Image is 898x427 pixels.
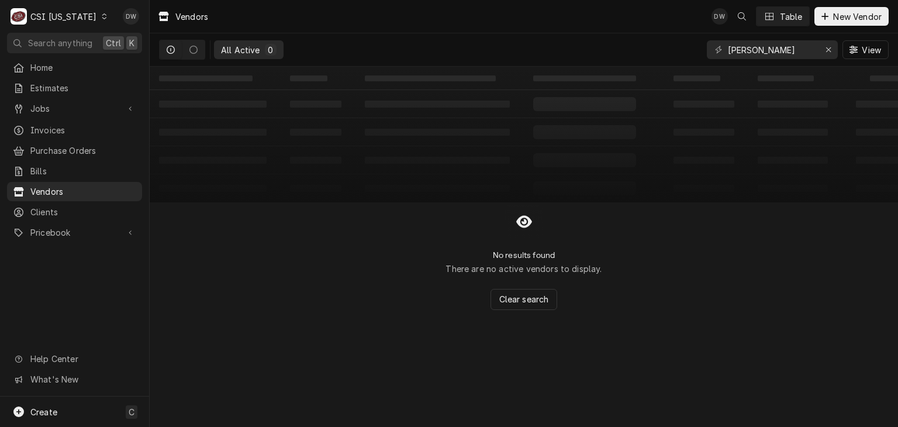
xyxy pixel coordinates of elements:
[30,144,136,157] span: Purchase Orders
[30,82,136,94] span: Estimates
[7,120,142,140] a: Invoices
[673,75,720,81] span: ‌
[7,78,142,98] a: Estimates
[814,7,889,26] button: New Vendor
[30,124,136,136] span: Invoices
[30,226,119,239] span: Pricebook
[30,102,119,115] span: Jobs
[491,289,558,310] button: Clear search
[11,8,27,25] div: C
[290,75,327,81] span: ‌
[123,8,139,25] div: DW
[365,75,496,81] span: ‌
[445,263,602,275] p: There are no active vendors to display.
[30,373,135,385] span: What's New
[30,206,136,218] span: Clients
[30,61,136,74] span: Home
[497,293,551,305] span: Clear search
[712,8,728,25] div: Dyane Weber's Avatar
[493,250,555,260] h2: No results found
[7,141,142,160] a: Purchase Orders
[7,223,142,242] a: Go to Pricebook
[533,75,636,81] span: ‌
[221,44,260,56] div: All Active
[159,75,253,81] span: ‌
[30,407,57,417] span: Create
[30,353,135,365] span: Help Center
[859,44,883,56] span: View
[831,11,884,23] span: New Vendor
[780,11,803,23] div: Table
[819,40,838,59] button: Erase input
[123,8,139,25] div: Dyane Weber's Avatar
[150,67,898,202] table: All Active Vendors List Loading
[129,406,134,418] span: C
[728,40,816,59] input: Keyword search
[129,37,134,49] span: K
[758,75,814,81] span: ‌
[7,58,142,77] a: Home
[30,185,136,198] span: Vendors
[712,8,728,25] div: DW
[28,37,92,49] span: Search anything
[7,182,142,201] a: Vendors
[106,37,121,49] span: Ctrl
[842,40,889,59] button: View
[7,370,142,389] a: Go to What's New
[7,99,142,118] a: Go to Jobs
[267,44,274,56] div: 0
[733,7,751,26] button: Open search
[30,11,96,23] div: CSI [US_STATE]
[7,349,142,369] a: Go to Help Center
[7,202,142,222] a: Clients
[11,8,27,25] div: CSI Kentucky's Avatar
[7,161,142,181] a: Bills
[7,33,142,53] button: Search anythingCtrlK
[30,165,136,177] span: Bills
